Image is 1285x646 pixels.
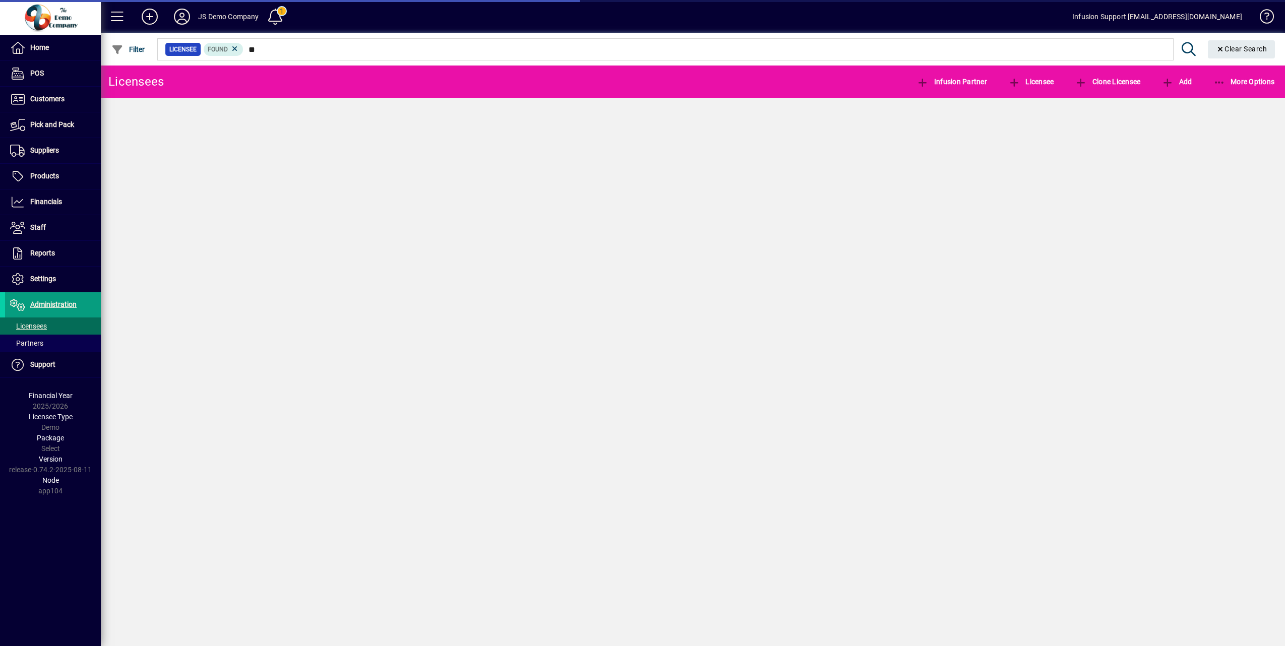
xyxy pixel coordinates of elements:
span: Clone Licensee [1075,78,1140,86]
span: Reports [30,249,55,257]
button: Licensee [1006,73,1057,91]
button: Add [134,8,166,26]
button: More Options [1211,73,1277,91]
span: Filter [111,45,145,53]
button: Filter [109,40,148,58]
a: Licensees [5,317,101,335]
span: Customers [30,95,65,103]
span: Financials [30,198,62,206]
span: Staff [30,223,46,231]
a: Support [5,352,101,377]
a: Financials [5,189,101,215]
span: Licensees [10,322,47,330]
span: Administration [30,300,77,308]
span: Products [30,172,59,180]
span: Settings [30,275,56,283]
button: Add [1159,73,1194,91]
span: Pick and Pack [30,120,74,128]
span: Version [39,455,63,463]
span: Financial Year [29,392,73,400]
button: Clone Licensee [1072,73,1143,91]
a: POS [5,61,101,86]
span: Found [208,46,228,53]
span: Support [30,360,55,368]
span: More Options [1213,78,1275,86]
span: Add [1161,78,1192,86]
span: POS [30,69,44,77]
div: Licensees [108,74,164,90]
div: JS Demo Company [198,9,259,25]
mat-chip: Found Status: Found [204,43,243,56]
a: Partners [5,335,101,352]
a: Suppliers [5,138,101,163]
span: Package [37,434,64,442]
span: Infusion Partner [916,78,987,86]
a: Customers [5,87,101,112]
span: Home [30,43,49,51]
span: Licensee Type [29,413,73,421]
a: Staff [5,215,101,240]
a: Pick and Pack [5,112,101,138]
span: Licensee [1008,78,1054,86]
a: Knowledge Base [1252,2,1272,35]
button: Infusion Partner [914,73,990,91]
div: Infusion Support [EMAIL_ADDRESS][DOMAIN_NAME] [1072,9,1242,25]
a: Home [5,35,101,60]
a: Settings [5,267,101,292]
span: Licensee [169,44,197,54]
span: Clear Search [1216,45,1267,53]
span: Suppliers [30,146,59,154]
span: Node [42,476,59,484]
a: Reports [5,241,101,266]
button: Profile [166,8,198,26]
span: Partners [10,339,43,347]
a: Products [5,164,101,189]
button: Clear [1208,40,1275,58]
